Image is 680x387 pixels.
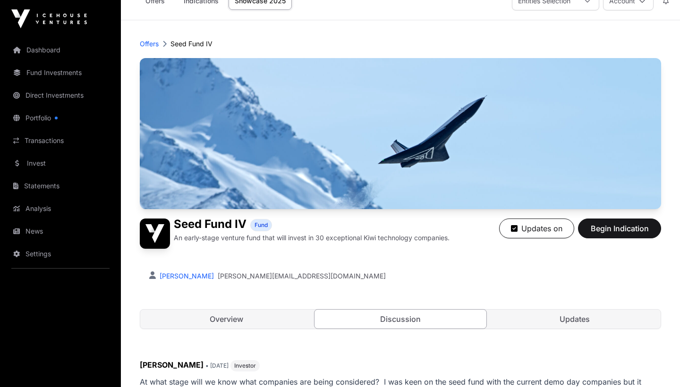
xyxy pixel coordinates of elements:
span: • [DATE] [205,362,229,369]
a: News [8,221,113,242]
a: Offers [140,39,159,49]
a: Analysis [8,198,113,219]
a: Begin Indication [578,228,661,237]
a: Dashboard [8,40,113,60]
a: Statements [8,176,113,196]
img: Seed Fund IV [140,219,170,249]
a: Overview [140,310,313,328]
span: Begin Indication [590,223,649,234]
a: Updates [488,310,661,328]
a: Transactions [8,130,113,151]
a: [PERSON_NAME][EMAIL_ADDRESS][DOMAIN_NAME] [218,271,386,281]
iframe: Chat Widget [633,342,680,387]
span: [PERSON_NAME] [140,360,204,370]
span: Investor [234,362,256,370]
h1: Seed Fund IV [174,219,246,231]
p: An early-stage venture fund that will invest in 30 exceptional Kiwi technology companies. [174,233,450,243]
a: Discussion [314,309,487,329]
a: Fund Investments [8,62,113,83]
a: Settings [8,244,113,264]
p: Seed Fund IV [170,39,212,49]
button: Begin Indication [578,219,661,238]
a: Portfolio [8,108,113,128]
img: Seed Fund IV [140,58,661,209]
a: Direct Investments [8,85,113,106]
a: [PERSON_NAME] [158,272,214,280]
button: Updates on [499,219,574,238]
a: Invest [8,153,113,174]
span: Fund [255,221,268,229]
img: Icehouse Ventures Logo [11,9,87,28]
nav: Tabs [140,310,661,328]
